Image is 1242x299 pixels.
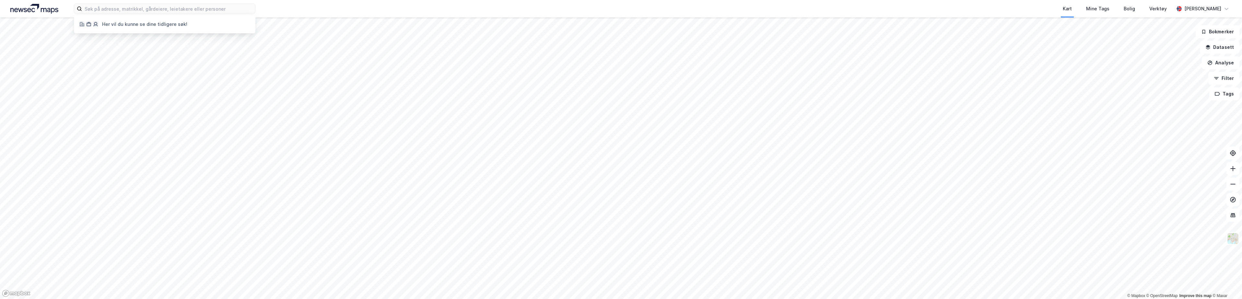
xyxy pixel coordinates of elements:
button: Bokmerker [1196,25,1239,38]
input: Søk på adresse, matrikkel, gårdeiere, leietakere eller personer [82,4,255,14]
div: Kontrollprogram for chat [1210,268,1242,299]
a: Improve this map [1179,293,1212,298]
iframe: Chat Widget [1210,268,1242,299]
a: Mapbox [1127,293,1145,298]
button: Tags [1209,87,1239,100]
div: [PERSON_NAME] [1184,5,1221,13]
div: Bolig [1124,5,1135,13]
div: Mine Tags [1086,5,1109,13]
button: Analyse [1202,56,1239,69]
a: Mapbox homepage [2,290,30,297]
a: OpenStreetMap [1146,293,1178,298]
button: Datasett [1200,41,1239,54]
div: Kart [1063,5,1072,13]
div: Her vil du kunne se dine tidligere søk! [102,20,187,28]
button: Filter [1208,72,1239,85]
div: Verktøy [1149,5,1167,13]
img: logo.a4113a55bc3d86da70a041830d287a7e.svg [10,4,58,14]
img: Z [1227,232,1239,245]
